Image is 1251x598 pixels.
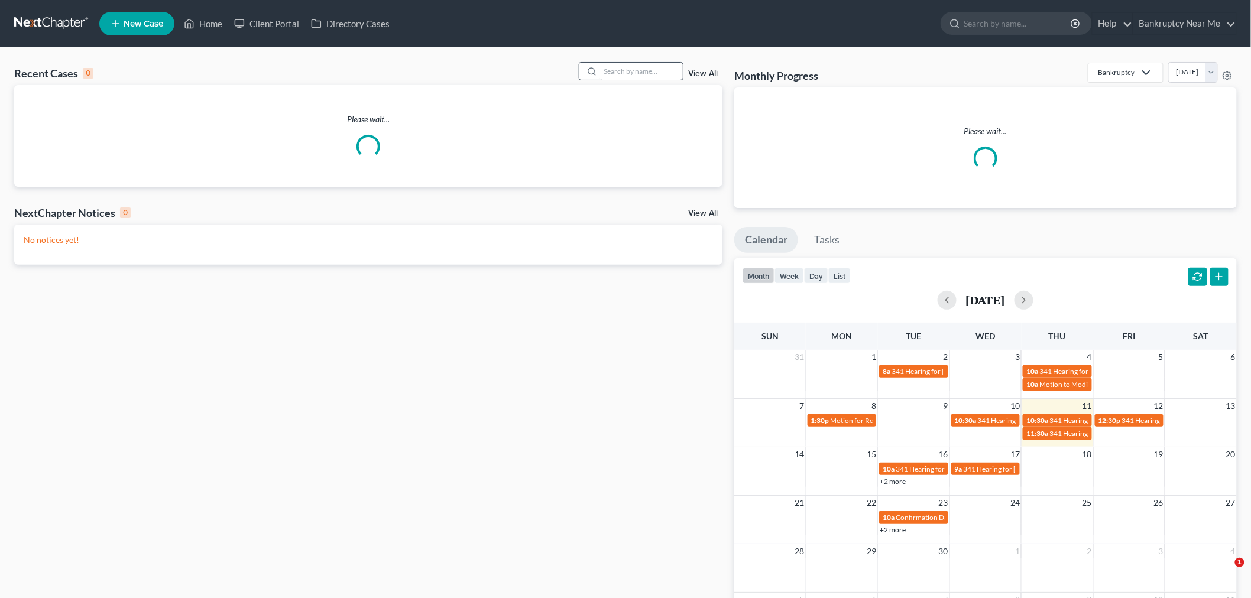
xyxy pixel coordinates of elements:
[24,234,713,246] p: No notices yet!
[1081,447,1093,461] span: 18
[1026,367,1038,376] span: 10a
[83,68,93,79] div: 0
[1153,447,1165,461] span: 19
[1225,399,1237,413] span: 13
[938,447,949,461] span: 16
[743,268,774,284] button: month
[1009,496,1021,510] span: 24
[1039,380,1094,389] span: Motion to Modify
[305,13,396,34] a: Directory Cases
[794,350,806,364] span: 31
[794,447,806,461] span: 14
[906,331,922,341] span: Tue
[1211,558,1239,586] iframe: Intercom live chat
[828,268,851,284] button: list
[14,113,722,125] p: Please wait...
[1009,399,1021,413] span: 10
[938,496,949,510] span: 23
[734,227,798,253] a: Calendar
[1122,416,1228,425] span: 341 Hearing for [PERSON_NAME]
[178,13,228,34] a: Home
[964,464,1069,473] span: 341 Hearing for [PERSON_NAME]
[975,331,995,341] span: Wed
[938,544,949,558] span: 30
[1009,447,1021,461] span: 17
[866,447,877,461] span: 15
[966,294,1005,306] h2: [DATE]
[1098,416,1121,425] span: 12:30p
[799,399,806,413] span: 7
[892,367,997,376] span: 341 Hearing for [PERSON_NAME]
[1026,380,1038,389] span: 10a
[1098,67,1135,77] div: Bankruptcy
[120,207,131,218] div: 0
[1158,544,1165,558] span: 3
[1194,331,1208,341] span: Sat
[1081,399,1093,413] span: 11
[880,477,906,486] a: +2 more
[1225,447,1237,461] span: 20
[600,63,683,80] input: Search by name...
[1014,350,1021,364] span: 3
[832,331,853,341] span: Mon
[955,464,962,473] span: 9a
[1225,496,1237,510] span: 27
[883,464,895,473] span: 10a
[942,399,949,413] span: 9
[1039,367,1183,376] span: 341 Hearing for [PERSON_NAME], Cleopathra
[1049,429,1155,438] span: 341 Hearing for [PERSON_NAME]
[124,19,163,28] span: New Case
[831,416,909,425] span: Motion for Relief Hearing
[794,544,806,558] span: 28
[896,513,1221,522] span: Confirmation Date for [PERSON_NAME] [GEOGRAPHIC_DATA][PERSON_NAME][GEOGRAPHIC_DATA]
[896,464,1002,473] span: 341 Hearing for [PERSON_NAME]
[870,350,877,364] span: 1
[744,125,1227,137] p: Please wait...
[866,496,877,510] span: 22
[1123,331,1135,341] span: Fri
[14,206,131,220] div: NextChapter Notices
[14,66,93,80] div: Recent Cases
[978,416,1084,425] span: 341 Hearing for [PERSON_NAME]
[942,350,949,364] span: 2
[688,209,718,217] a: View All
[1158,350,1165,364] span: 5
[1026,429,1048,438] span: 11:30a
[1049,331,1066,341] span: Thu
[1153,399,1165,413] span: 12
[811,416,829,425] span: 1:30p
[1235,558,1244,567] span: 1
[1133,13,1236,34] a: Bankruptcy Near Me
[883,513,895,522] span: 10a
[883,367,890,376] span: 8a
[803,227,850,253] a: Tasks
[1093,13,1132,34] a: Help
[734,69,818,83] h3: Monthly Progress
[804,268,828,284] button: day
[870,399,877,413] span: 8
[228,13,305,34] a: Client Portal
[1014,544,1021,558] span: 1
[1081,496,1093,510] span: 25
[1230,544,1237,558] span: 4
[964,12,1072,34] input: Search by name...
[761,331,779,341] span: Sun
[1086,544,1093,558] span: 2
[955,416,977,425] span: 10:30a
[880,525,906,534] a: +2 more
[794,496,806,510] span: 21
[1153,496,1165,510] span: 26
[1086,350,1093,364] span: 4
[1230,350,1237,364] span: 6
[774,268,804,284] button: week
[1026,416,1048,425] span: 10:30a
[688,70,718,78] a: View All
[866,544,877,558] span: 29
